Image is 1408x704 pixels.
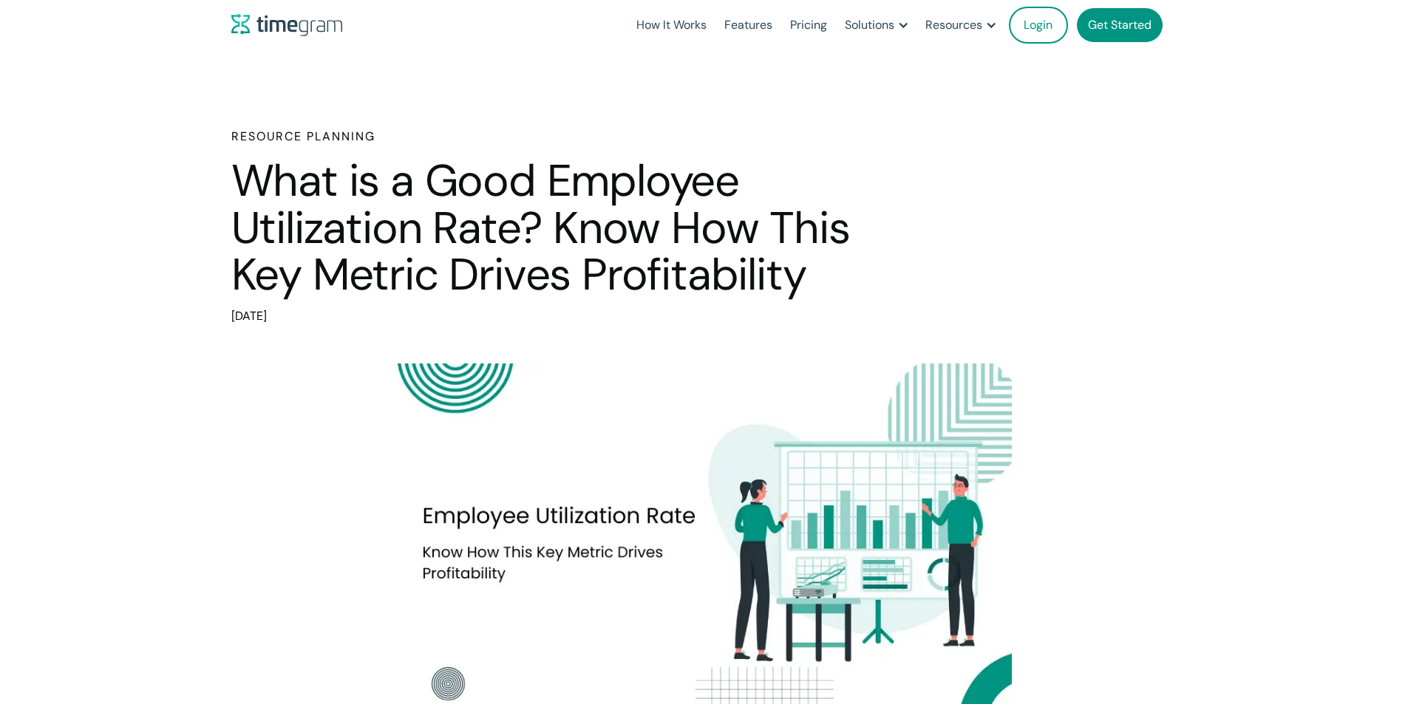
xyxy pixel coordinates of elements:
h1: What is a Good Employee Utilization Rate? Know How This Key Metric Drives Profitability [231,157,852,298]
div: [DATE] [231,306,852,327]
h6: Resource Planning [231,128,852,146]
a: Login [1009,7,1068,44]
div: Solutions [845,15,894,35]
a: Get Started [1077,8,1163,42]
div: Resources [925,15,982,35]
